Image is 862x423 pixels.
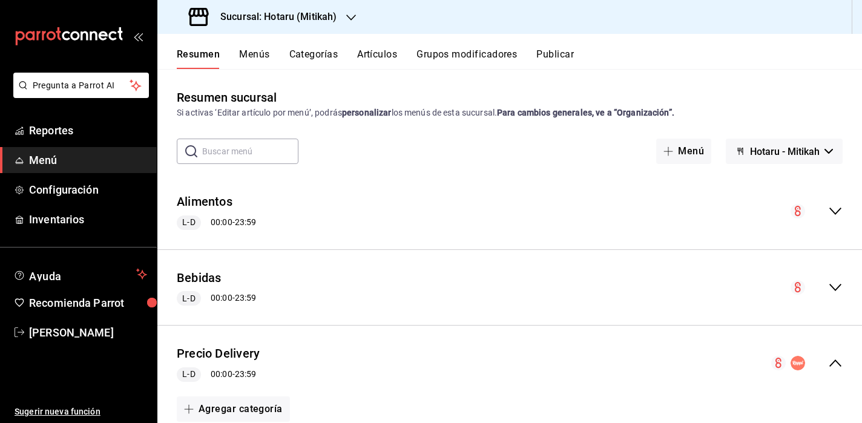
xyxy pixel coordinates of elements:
[177,48,220,69] button: Resumen
[157,335,862,392] div: collapse-menu-row
[157,260,862,316] div: collapse-menu-row
[177,216,200,229] span: L-D
[750,146,820,157] span: Hotaru - Mitikah
[177,193,232,211] button: Alimentos
[29,122,147,139] span: Reportes
[177,107,843,119] div: Si activas ‘Editar artículo por menú’, podrás los menús de esta sucursal.
[177,269,222,287] button: Bebidas
[289,48,338,69] button: Categorías
[15,405,147,418] span: Sugerir nueva función
[497,108,674,117] strong: Para cambios generales, ve a “Organización”.
[8,88,149,100] a: Pregunta a Parrot AI
[29,152,147,168] span: Menú
[177,48,862,69] div: navigation tabs
[177,291,256,306] div: 00:00 - 23:59
[29,182,147,198] span: Configuración
[157,183,862,240] div: collapse-menu-row
[656,139,711,164] button: Menú
[416,48,517,69] button: Grupos modificadores
[29,267,131,281] span: Ayuda
[133,31,143,41] button: open_drawer_menu
[177,396,290,422] button: Agregar categoría
[29,324,147,341] span: [PERSON_NAME]
[177,367,260,382] div: 00:00 - 23:59
[177,88,277,107] div: Resumen sucursal
[177,368,200,381] span: L-D
[202,139,298,163] input: Buscar menú
[357,48,397,69] button: Artículos
[536,48,574,69] button: Publicar
[177,345,260,362] button: Precio Delivery
[29,295,147,311] span: Recomienda Parrot
[342,108,392,117] strong: personalizar
[33,79,130,92] span: Pregunta a Parrot AI
[177,292,200,305] span: L-D
[29,211,147,228] span: Inventarios
[177,215,256,230] div: 00:00 - 23:59
[211,10,337,24] h3: Sucursal: Hotaru (Mitikah)
[239,48,269,69] button: Menús
[726,139,843,164] button: Hotaru - Mitikah
[13,73,149,98] button: Pregunta a Parrot AI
